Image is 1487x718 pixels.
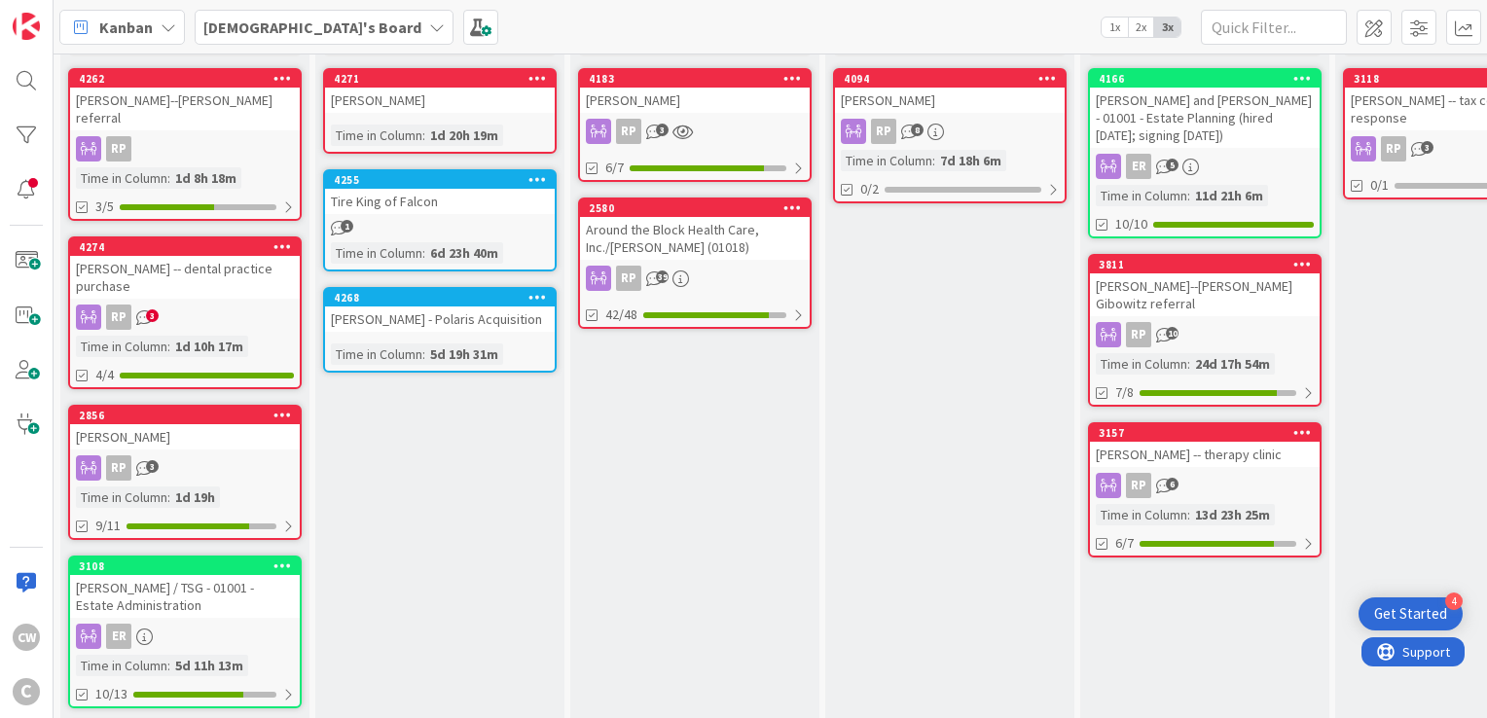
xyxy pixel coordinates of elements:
[616,119,641,144] div: RP
[580,88,810,113] div: [PERSON_NAME]
[589,201,810,215] div: 2580
[1166,327,1179,340] span: 10
[325,70,555,88] div: 4271
[76,655,167,676] div: Time in Column
[79,72,300,86] div: 4262
[1126,322,1151,347] div: RP
[76,167,167,189] div: Time in Column
[70,624,300,649] div: ER
[79,559,300,573] div: 3108
[76,486,167,508] div: Time in Column
[331,343,422,365] div: Time in Column
[70,136,300,162] div: RP
[325,88,555,113] div: [PERSON_NAME]
[1090,273,1320,316] div: [PERSON_NAME]--[PERSON_NAME] Gibowitz referral
[1381,136,1406,162] div: RP
[1187,185,1190,206] span: :
[1096,504,1187,525] div: Time in Column
[932,150,935,171] span: :
[334,173,555,187] div: 4255
[422,343,425,365] span: :
[70,557,300,575] div: 3108
[167,336,170,357] span: :
[589,72,810,86] div: 4183
[334,291,555,305] div: 4268
[1201,10,1347,45] input: Quick Filter...
[341,220,353,233] span: 1
[70,70,300,88] div: 4262
[325,189,555,214] div: Tire King of Falcon
[106,136,131,162] div: RP
[146,309,159,322] span: 3
[170,336,248,357] div: 1d 10h 17m
[95,684,127,704] span: 10/13
[422,242,425,264] span: :
[1115,533,1134,554] span: 6/7
[1115,214,1147,234] span: 10/10
[1370,175,1389,196] span: 0/1
[656,124,669,136] span: 3
[1187,504,1190,525] span: :
[1090,70,1320,88] div: 4166
[844,72,1065,86] div: 4094
[13,13,40,40] img: Visit kanbanzone.com
[580,217,810,260] div: Around the Block Health Care, Inc./[PERSON_NAME] (01018)
[1166,159,1179,171] span: 5
[41,3,89,26] span: Support
[605,158,624,178] span: 6/7
[835,88,1065,113] div: [PERSON_NAME]
[1187,353,1190,375] span: :
[911,124,924,136] span: 8
[425,343,503,365] div: 5d 19h 31m
[860,179,879,199] span: 0/2
[422,125,425,146] span: :
[331,242,422,264] div: Time in Column
[425,242,503,264] div: 6d 23h 40m
[1090,154,1320,179] div: ER
[167,655,170,676] span: :
[835,119,1065,144] div: RP
[79,240,300,254] div: 4274
[605,305,637,325] span: 42/48
[70,305,300,330] div: RP
[325,70,555,113] div: 4271[PERSON_NAME]
[1090,473,1320,498] div: RP
[146,460,159,473] span: 3
[325,289,555,332] div: 4268[PERSON_NAME] - Polaris Acquisition
[170,655,248,676] div: 5d 11h 13m
[325,171,555,214] div: 4255Tire King of Falcon
[331,125,422,146] div: Time in Column
[95,516,121,536] span: 9/11
[70,557,300,618] div: 3108[PERSON_NAME] / TSG - 01001 - Estate Administration
[580,199,810,217] div: 2580
[70,407,300,424] div: 2856
[106,455,131,481] div: RP
[616,266,641,291] div: RP
[13,678,40,705] div: C
[106,624,131,649] div: ER
[70,88,300,130] div: [PERSON_NAME]--[PERSON_NAME] referral
[1096,185,1187,206] div: Time in Column
[70,256,300,299] div: [PERSON_NAME] -- dental practice purchase
[1154,18,1180,37] span: 3x
[835,70,1065,113] div: 4094[PERSON_NAME]
[1115,382,1134,403] span: 7/8
[1090,424,1320,467] div: 3157[PERSON_NAME] -- therapy clinic
[1099,426,1320,440] div: 3157
[1090,70,1320,148] div: 4166[PERSON_NAME] and [PERSON_NAME] - 01001 - Estate Planning (hired [DATE]; signing [DATE])
[1166,478,1179,490] span: 6
[167,486,170,508] span: :
[1102,18,1128,37] span: 1x
[1128,18,1154,37] span: 2x
[871,119,896,144] div: RP
[1090,424,1320,442] div: 3157
[1090,256,1320,273] div: 3811
[1099,72,1320,86] div: 4166
[1090,256,1320,316] div: 3811[PERSON_NAME]--[PERSON_NAME] Gibowitz referral
[13,624,40,651] div: CW
[1090,322,1320,347] div: RP
[1359,597,1463,630] div: Open Get Started checklist, remaining modules: 4
[1096,353,1187,375] div: Time in Column
[1190,353,1275,375] div: 24d 17h 54m
[70,238,300,299] div: 4274[PERSON_NAME] -- dental practice purchase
